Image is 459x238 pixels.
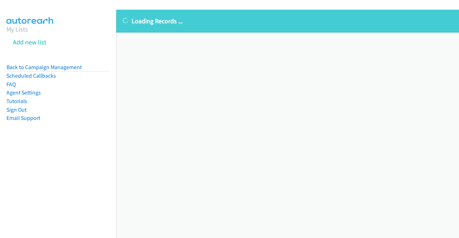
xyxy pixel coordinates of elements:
a: Tutorials [6,98,27,105]
a: Sign Out [6,106,27,113]
a: Scheduled Callbacks [6,72,56,79]
p: Loading Records ... [123,16,453,26]
a: My Lists [6,25,28,33]
a: FAQ [6,81,16,88]
a: Agent Settings [6,89,41,96]
a: Back to Campaign Management [6,64,82,71]
a: Add new list [13,38,46,46]
a: Email Support [6,115,40,121]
